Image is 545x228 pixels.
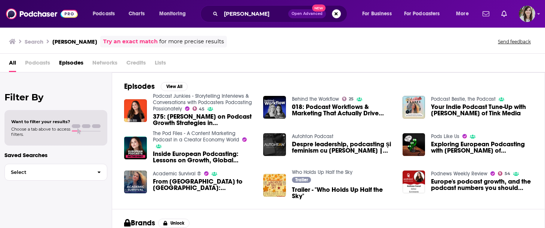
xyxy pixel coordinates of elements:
a: Pods Like Us [431,133,459,140]
h2: Brands [124,218,155,228]
a: Podcast Junkies - Storytelling Interviews & Conversations with Podcasters Podcasting Passionately [153,93,252,112]
a: Podcast Bestie, the Podcast [431,96,496,102]
img: From Bucharest to Bennington: Andreea Coscai's Academic Journey as an International Student in th... [124,171,147,193]
a: Who Holds Up Half the Sky [292,169,352,175]
span: Lists [155,57,166,72]
a: The Pod Files - A Content Marketing Podcast in a Creator Economy World [153,130,239,143]
a: Autohton Podcast [292,133,333,140]
span: Networks [92,57,117,72]
button: Show profile menu [519,6,535,22]
img: Inside European Podcasting: Lessons on Growth, Global Perspectives, and Community from Andreea Co... [124,137,147,159]
span: For Podcasters [404,9,440,19]
img: Exploring European Podcasting with Andreea Coscai of Eurowaves on Pods Like Us [403,133,425,156]
button: Unlock [158,219,190,228]
img: Europe's podcast growth, and the podcast numbers you should know [403,171,425,193]
button: Open AdvancedNew [288,9,326,18]
span: Your Indie Podcast Tune-Up with [PERSON_NAME] of Tink Media [431,104,533,116]
span: Exploring European Podcasting with [PERSON_NAME] of Eurowaves on Pods Like Us [431,141,533,154]
h3: Search [25,38,43,45]
a: All [9,57,16,72]
span: for more precise results [159,37,224,46]
a: Show notifications dropdown [480,7,492,20]
a: Trailer - "Who Holds Up Half the Sky" [292,187,394,199]
a: Your Indie Podcast Tune-Up with Andreea Coscai of Tink Media [431,104,533,116]
img: 018: Podcast Workflows & Marketing That Actually Drive Growth | Andreea Coscai (Eurowaves) [263,96,286,119]
img: Despre leadership, podcasting și feminism cu Andreea Coscai | Autohton Podcast #26 [263,133,286,156]
span: Despre leadership, podcasting și feminism cu [PERSON_NAME] | Autohton Podcast #26 [292,141,394,154]
span: From [GEOGRAPHIC_DATA] to [GEOGRAPHIC_DATA]: [PERSON_NAME]'s Academic Journey as an International... [153,178,255,191]
a: Exploring European Podcasting with Andreea Coscai of Eurowaves on Pods Like Us [431,141,533,154]
a: Show notifications dropdown [498,7,510,20]
button: Send feedback [496,38,533,45]
button: open menu [451,8,478,20]
span: Choose a tab above to access filters. [11,127,70,137]
span: New [312,4,326,12]
input: Search podcasts, credits, & more... [221,8,288,20]
h2: Filter By [4,92,107,103]
img: User Profile [519,6,535,22]
a: 018: Podcast Workflows & Marketing That Actually Drive Growth | Andreea Coscai (Eurowaves) [292,104,394,116]
span: Charts [129,9,145,19]
a: Academic Survival ® [153,171,201,177]
span: Select [5,170,91,175]
button: open menu [87,8,124,20]
a: From Bucharest to Bennington: Andreea Coscai's Academic Journey as an International Student in th... [153,178,255,191]
a: Despre leadership, podcasting și feminism cu Andreea Coscai | Autohton Podcast #26 [292,141,394,154]
a: Inside European Podcasting: Lessons on Growth, Global Perspectives, and Community from Andreea Co... [153,151,255,163]
button: Select [4,164,107,181]
span: 54 [505,172,510,175]
h2: Episodes [124,82,155,91]
p: Saved Searches [4,152,107,159]
span: 018: Podcast Workflows & Marketing That Actually Drive Growth | [PERSON_NAME] (Eurowaves) [292,104,394,116]
span: 375: [PERSON_NAME] on Podcast Growth Strategies in [GEOGRAPHIC_DATA] [153,113,255,126]
img: Trailer - "Who Holds Up Half the Sky" [263,174,286,197]
button: open menu [357,8,401,20]
h3: [PERSON_NAME] [52,38,97,45]
a: 25 [342,97,354,101]
button: open menu [399,8,451,20]
span: Trailer [295,178,308,182]
a: Europe's podcast growth, and the podcast numbers you should know [431,178,533,191]
div: Search podcasts, credits, & more... [207,5,354,22]
span: Open Advanced [292,12,323,16]
img: Your Indie Podcast Tune-Up with Andreea Coscai of Tink Media [403,96,425,119]
a: Podnews Weekly Review [431,171,487,177]
a: Charts [124,8,149,20]
a: Behind the Workflow [292,96,339,102]
span: Podcasts [25,57,50,72]
span: Want to filter your results? [11,119,70,124]
span: 25 [349,97,354,101]
a: 54 [498,171,510,176]
span: Logged in as devinandrade [519,6,535,22]
span: 45 [199,107,204,111]
img: 375: Andreea Coscai on Podcast Growth Strategies in Europe [124,99,147,122]
a: Try an exact match [103,37,158,46]
span: More [456,9,469,19]
button: open menu [154,8,195,20]
span: Monitoring [159,9,186,19]
a: 45 [193,106,205,111]
span: Inside European Podcasting: Lessons on Growth, Global Perspectives, and Community from [PERSON_NAME] [153,151,255,163]
a: Episodes [59,57,83,72]
a: 375: Andreea Coscai on Podcast Growth Strategies in Europe [153,113,255,126]
span: Credits [126,57,146,72]
a: EpisodesView All [124,82,188,91]
button: View All [161,82,188,91]
span: For Business [362,9,392,19]
img: Podchaser - Follow, Share and Rate Podcasts [6,7,78,21]
span: Podcasts [93,9,115,19]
